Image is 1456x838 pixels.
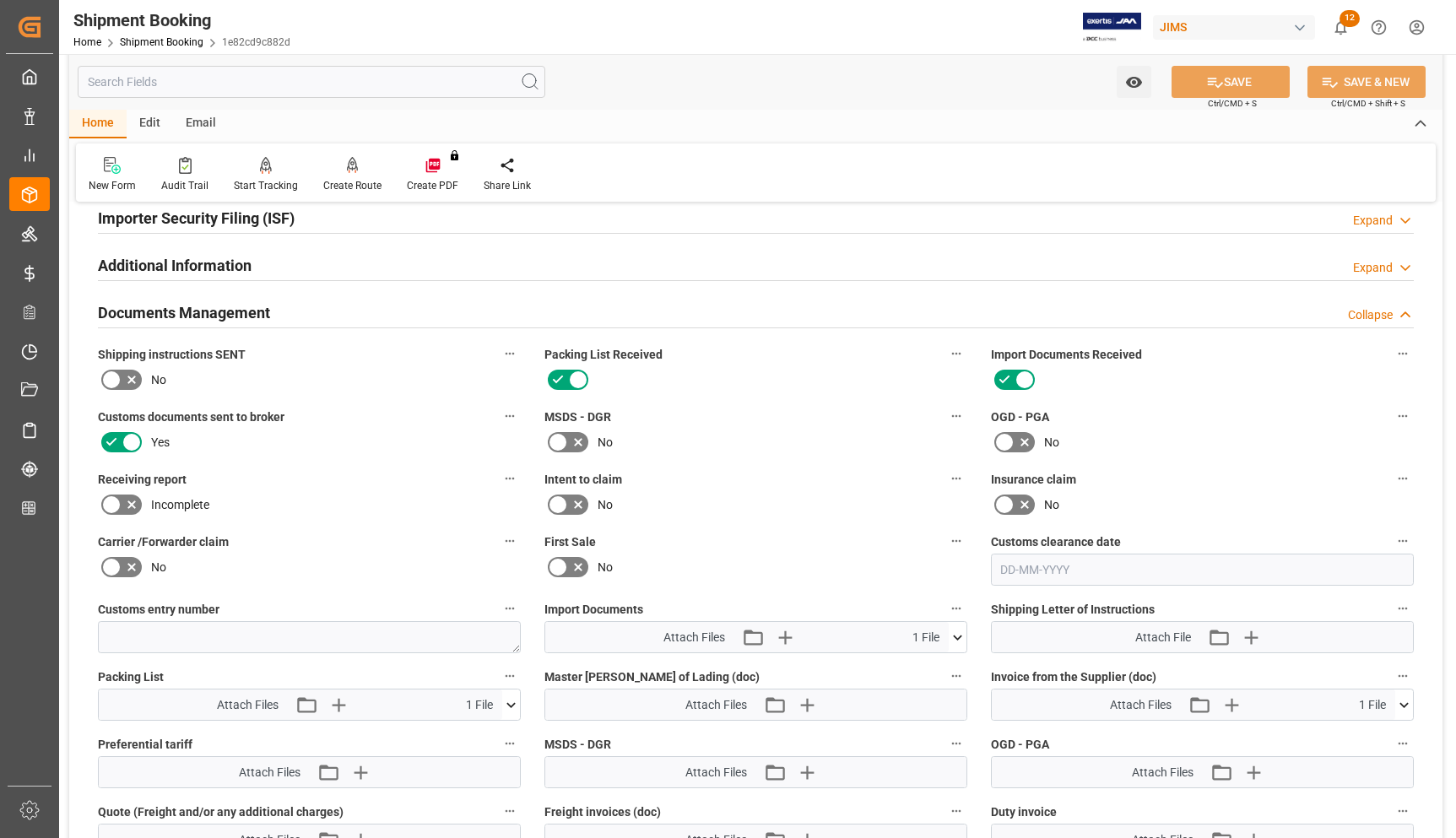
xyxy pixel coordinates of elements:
span: Attach Files [685,764,747,781]
span: Intent to claim [544,471,622,489]
div: JIMS [1153,15,1315,40]
button: Packing List [499,665,521,687]
h2: Documents Management [98,301,270,324]
span: No [598,434,613,451]
div: New Form [89,178,136,193]
span: Duty invoice [991,803,1057,821]
span: Attach Files [217,696,279,714]
button: Customs entry number [499,597,521,619]
button: Packing List Received [945,343,967,365]
button: Shipping Letter of Instructions [1392,597,1414,619]
span: Quote (Freight and/or any additional charges) [98,803,344,821]
input: Search Fields [78,66,545,98]
button: Customs documents sent to broker [499,405,521,427]
button: SAVE [1172,66,1290,98]
button: open menu [1117,66,1151,98]
div: Expand [1353,259,1393,277]
button: Shipping instructions SENT [499,343,521,365]
span: Freight invoices (doc) [544,803,661,821]
div: Create Route [323,178,382,193]
span: OGD - PGA [991,408,1049,426]
span: Preferential tariff [98,736,192,754]
button: Help Center [1360,8,1398,46]
span: First Sale [544,533,596,551]
button: SAVE & NEW [1307,66,1426,98]
span: 1 File [466,696,493,714]
span: Ctrl/CMD + Shift + S [1331,97,1405,110]
div: Edit [127,110,173,138]
span: No [151,371,166,389]
h2: Additional Information [98,254,252,277]
button: MSDS - DGR [945,733,967,754]
span: MSDS - DGR [544,408,611,426]
button: Freight invoices (doc) [945,800,967,822]
span: No [1044,496,1059,514]
span: Packing List Received [544,346,663,364]
button: Insurance claim [1392,468,1414,489]
button: show 12 new notifications [1322,8,1360,46]
span: Attach Files [663,629,725,646]
span: No [1044,434,1059,451]
span: Attach Files [239,764,300,781]
button: Import Documents Received [1392,343,1414,365]
span: Attach Files [1132,764,1193,781]
button: Import Documents [945,597,967,619]
button: JIMS [1153,11,1322,43]
span: No [598,559,613,576]
button: MSDS - DGR [945,405,967,427]
span: Incomplete [151,496,209,514]
button: First Sale [945,530,967,552]
span: Import Documents [544,601,643,619]
span: Customs clearance date [991,533,1121,551]
span: Insurance claim [991,471,1076,489]
span: Yes [151,434,170,451]
span: Packing List [98,668,164,686]
span: Customs entry number [98,601,219,619]
div: Audit Trail [161,178,208,193]
div: Share Link [484,178,531,193]
span: Shipping Letter of Instructions [991,601,1155,619]
button: Preferential tariff [499,733,521,754]
span: Shipping instructions SENT [98,346,246,364]
span: OGD - PGA [991,736,1049,754]
span: Ctrl/CMD + S [1208,97,1257,110]
span: Master [PERSON_NAME] of Lading (doc) [544,668,760,686]
button: Quote (Freight and/or any additional charges) [499,800,521,822]
span: Attach File [1135,629,1191,646]
button: Customs clearance date [1392,530,1414,552]
div: Expand [1353,212,1393,230]
span: No [151,559,166,576]
span: Attach Files [685,696,747,714]
button: Duty invoice [1392,800,1414,822]
span: Attach Files [1110,696,1172,714]
div: Home [69,110,127,138]
span: MSDS - DGR [544,736,611,754]
div: Email [173,110,229,138]
span: No [598,496,613,514]
button: Invoice from the Supplier (doc) [1392,665,1414,687]
span: Customs documents sent to broker [98,408,284,426]
div: Shipment Booking [73,8,290,33]
div: Start Tracking [234,178,298,193]
img: Exertis%20JAM%20-%20Email%20Logo.jpg_1722504956.jpg [1083,13,1141,42]
span: Invoice from the Supplier (doc) [991,668,1156,686]
input: DD-MM-YYYY [991,554,1414,586]
span: 1 File [912,629,939,646]
button: Intent to claim [945,468,967,489]
button: OGD - PGA [1392,405,1414,427]
button: Master [PERSON_NAME] of Lading (doc) [945,665,967,687]
span: 12 [1340,10,1360,27]
button: Carrier /Forwarder claim [499,530,521,552]
span: 1 File [1359,696,1386,714]
a: Shipment Booking [120,36,203,48]
button: Receiving report [499,468,521,489]
h2: Importer Security Filing (ISF) [98,207,295,230]
span: Carrier /Forwarder claim [98,533,229,551]
button: OGD - PGA [1392,733,1414,754]
span: Receiving report [98,471,187,489]
div: Collapse [1348,306,1393,324]
span: Import Documents Received [991,346,1142,364]
a: Home [73,36,101,48]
